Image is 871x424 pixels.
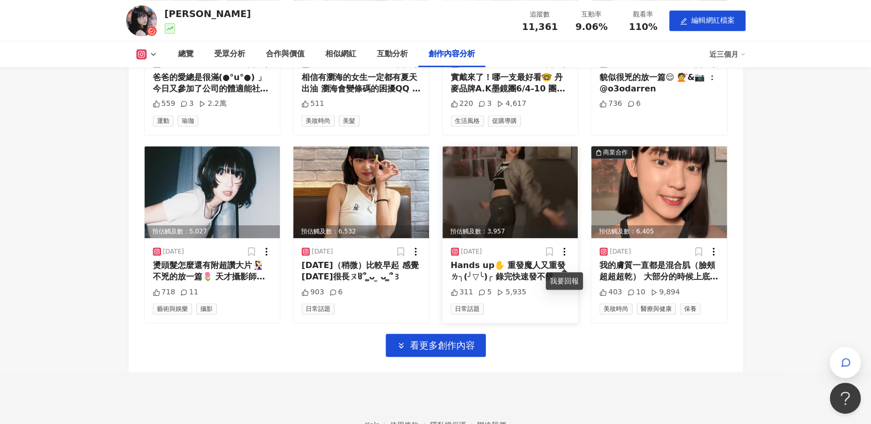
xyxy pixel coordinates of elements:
[196,303,217,315] span: 攝影
[709,46,746,62] div: 近三個月
[627,287,645,297] div: 10
[266,48,305,60] div: 合作與價值
[293,225,429,238] div: 預估觸及數：6,532
[410,340,475,351] span: 看更多創作內容
[302,72,421,95] div: 相信有瀏海的女生一定都有夏天出油 瀏海會變條碼的困擾QQ 跟大家分享最近喜歡的養髮產品! 💆🏻‍♀️Ovie午夜Plus[PERSON_NAME]洗髮露 這個洗髮精洗完真的很蓬鬆!除了很乾爽 起...
[329,287,343,297] div: 6
[145,146,280,238] img: post-image
[451,287,473,297] div: 311
[126,5,157,36] img: KOL Avatar
[451,72,570,95] div: 實戴來了！哪一支最好看🤓 丹麥品牌A.K墨鏡團6/4-10 團購價88折 是這期間全通路最便宜 不只我推的這幾支 全館都有優惠😎 連結在我的主頁唷🔗也可以留言傳給你（優惠價會在結帳的頁面顯示）
[488,115,521,127] span: 促購導購
[302,115,335,127] span: 美妝時尚
[522,21,558,32] span: 11,361
[302,303,335,315] span: 日常話題
[163,247,184,256] div: [DATE]
[669,10,746,31] button: edit編輯網紅檔案
[610,247,631,256] div: [DATE]
[680,303,701,315] span: 保養
[461,247,482,256] div: [DATE]
[442,146,578,238] div: post-image預估觸及數：3,957
[680,18,687,25] span: edit
[153,99,176,109] div: 559
[624,9,663,20] div: 觀看率
[178,48,194,60] div: 總覽
[302,99,324,109] div: 511
[478,287,492,297] div: 5
[599,260,719,283] div: 我的膚質一直都是混合肌（臉頰超超超乾） 大部分的時候上底妝都會乾到起屑 一直很嚮往日本女生的水光肌 最近開始試著用補水噴霧做好妝前保濕 妝感真的大大進步！ 這瓶定妝噴霧有北海道溫泉水+胎盤素精華...
[599,99,622,109] div: 736
[629,22,658,32] span: 110%
[145,146,280,238] div: post-image預估觸及數：5,027
[637,303,676,315] span: 醫療與健康
[451,260,570,283] div: Hands up✋ 重發魔人又重發ㄌ╮(╯▽╰)╭ 錄完快速發不然會拖🥸
[591,225,727,238] div: 預估觸及數：6,405
[180,287,198,297] div: 11
[451,115,484,127] span: 生活風格
[497,287,526,297] div: 5,935
[153,287,176,297] div: 718
[497,99,526,109] div: 4,617
[293,146,429,238] div: post-image預估觸及數：6,532
[627,99,641,109] div: 6
[339,115,359,127] span: 美髮
[651,287,680,297] div: 9,894
[599,72,719,95] div: 貌似很兇的放一篇😌 💇&📷 ： @o3odarren
[599,303,632,315] span: 美妝時尚
[145,225,280,238] div: 預估觸及數：5,027
[591,146,727,238] div: post-image商業合作預估觸及數：6,405
[178,115,198,127] span: 瑜珈
[572,9,611,20] div: 互動率
[830,383,861,414] iframe: Help Scout Beacon - Open
[325,48,356,60] div: 相似網紅
[451,303,484,315] span: 日常話題
[442,225,578,238] div: 預估觸及數：3,957
[199,99,226,109] div: 2.2萬
[165,7,251,20] div: [PERSON_NAME]
[591,146,727,238] img: post-image
[478,99,492,109] div: 3
[599,287,622,297] div: 403
[293,146,429,238] img: post-image
[153,115,173,127] span: 運動
[214,48,245,60] div: 受眾分析
[302,260,421,283] div: [DATE]（稍微）比較早起 感覺[DATE]很長ㄡჱ̒՞ ̳ᴗ ̫ ᴗ ̳՞꒱
[377,48,408,60] div: 互動分析
[451,99,473,109] div: 220
[302,287,324,297] div: 903
[520,9,560,20] div: 追蹤數
[153,303,192,315] span: 藝術與娛樂
[442,146,578,238] img: post-image
[575,22,607,32] span: 9.06%
[429,48,475,60] div: 創作內容分析
[153,72,272,95] div: 爸爸的愛總是很滿(●°u°●)​ 」 今日又參加了公司的體適能社ʕ •ᴥ•ʔ 帶了超巨大瑜伽墊搭捷運引來側目哈哈哈 體適能社超累但運動完超充實！😻
[546,272,583,290] div: 我要回報
[312,247,333,256] div: [DATE]
[386,334,486,357] button: 看更多創作內容
[153,260,272,283] div: 燙頭髮怎麼還有附超讚大片🧏🏻‍♀️ 不兇的放一篇🌷 天才攝影師（？）設計師（？） [PERSON_NAME] @o3odarren
[603,147,628,158] div: 商業合作
[691,16,735,24] span: 編輯網紅檔案
[180,99,194,109] div: 3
